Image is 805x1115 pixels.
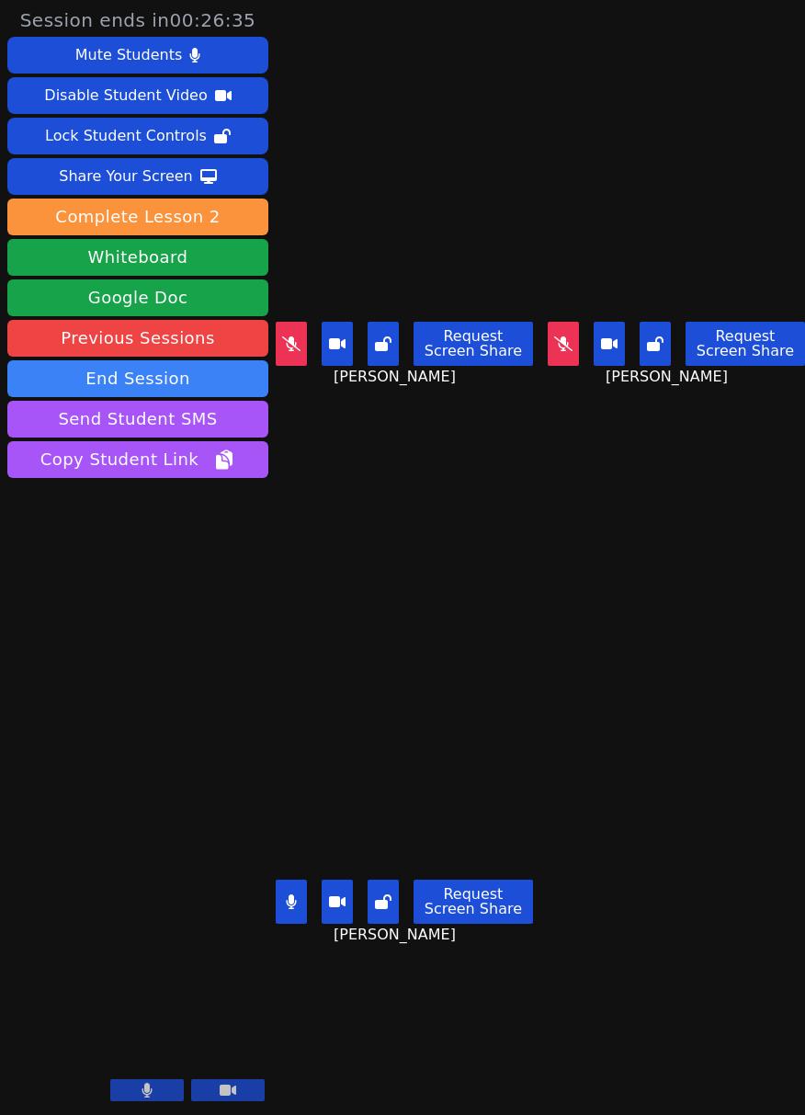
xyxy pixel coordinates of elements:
div: Disable Student Video [44,81,207,110]
button: Share Your Screen [7,158,268,195]
span: [PERSON_NAME] [334,924,460,946]
button: Lock Student Controls [7,118,268,154]
a: Previous Sessions [7,320,268,357]
a: Google Doc [7,279,268,316]
span: [PERSON_NAME] [334,366,460,388]
button: Whiteboard [7,239,268,276]
div: Mute Students [75,40,182,70]
button: Copy Student Link [7,441,268,478]
button: Disable Student Video [7,77,268,114]
span: Session ends in [20,7,256,33]
div: Lock Student Controls [45,121,207,151]
button: End Session [7,360,268,397]
time: 00:26:35 [170,9,256,31]
button: Request Screen Share [686,322,805,366]
span: [PERSON_NAME] [606,366,732,388]
button: Request Screen Share [414,322,533,366]
button: Mute Students [7,37,268,74]
div: Share Your Screen [59,162,193,191]
span: Copy Student Link [40,447,235,472]
button: Send Student SMS [7,401,268,438]
button: Complete Lesson 2 [7,199,268,235]
button: Request Screen Share [414,880,533,924]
